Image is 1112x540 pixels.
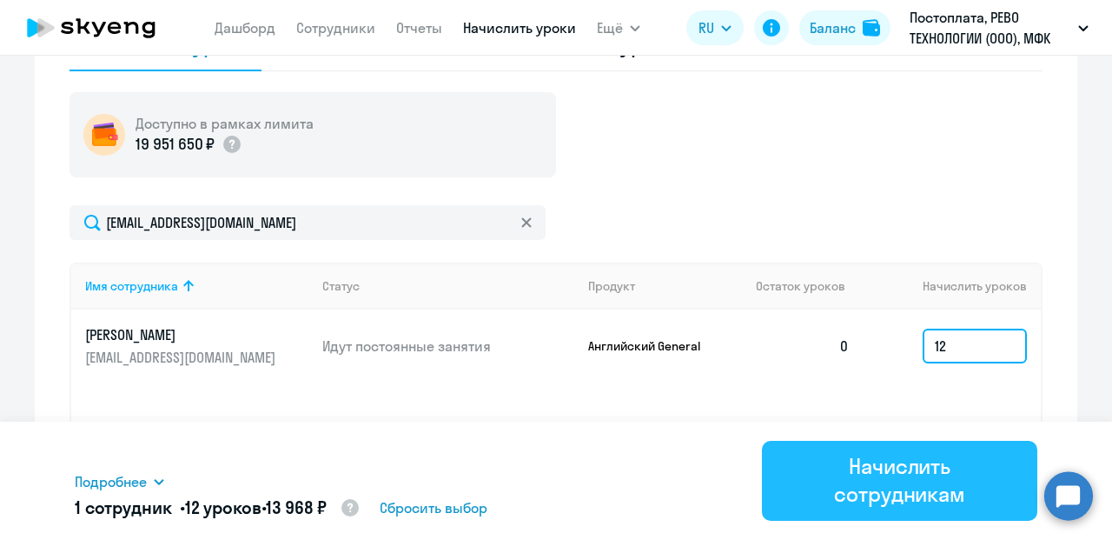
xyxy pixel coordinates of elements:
[85,325,280,344] p: [PERSON_NAME]
[322,278,360,294] div: Статус
[69,205,546,240] input: Поиск по имени, email, продукту или статусу
[136,114,314,133] h5: Доступно в рамках лимита
[698,17,714,38] span: RU
[762,441,1037,521] button: Начислить сотрудникам
[799,10,890,45] button: Балансbalance
[85,325,308,367] a: [PERSON_NAME][EMAIL_ADDRESS][DOMAIN_NAME]
[597,10,640,45] button: Ещё
[322,278,574,294] div: Статус
[588,278,635,294] div: Продукт
[266,497,327,518] span: 13 968 ₽
[742,310,864,383] td: 0
[85,348,280,367] p: [EMAIL_ADDRESS][DOMAIN_NAME]
[75,471,147,492] span: Подробнее
[85,278,178,294] div: Имя сотрудника
[322,337,574,356] p: Идут постоянные занятия
[83,114,125,156] img: wallet-circle.png
[136,133,215,156] p: 19 951 650 ₽
[686,10,744,45] button: RU
[296,19,375,37] a: Сотрудники
[463,19,576,37] a: Начислить уроки
[588,338,718,354] p: Английский General
[85,278,308,294] div: Имя сотрудника
[910,7,1071,49] p: Постоплата, РЕВО ТЕХНОЛОГИИ (ООО), МФК
[215,19,275,37] a: Дашборд
[396,19,442,37] a: Отчеты
[901,7,1097,49] button: Постоплата, РЕВО ТЕХНОЛОГИИ (ООО), МФК
[863,19,880,37] img: balance
[756,278,845,294] span: Остаток уроков
[588,278,743,294] div: Продукт
[810,17,856,38] div: Баланс
[380,497,487,518] span: Сбросить выбор
[756,278,864,294] div: Остаток уроков
[75,496,361,522] h5: 1 сотрудник • •
[786,452,1013,508] div: Начислить сотрудникам
[597,17,623,38] span: Ещё
[185,497,261,518] span: 12 уроков
[864,263,1041,310] th: Начислить уроков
